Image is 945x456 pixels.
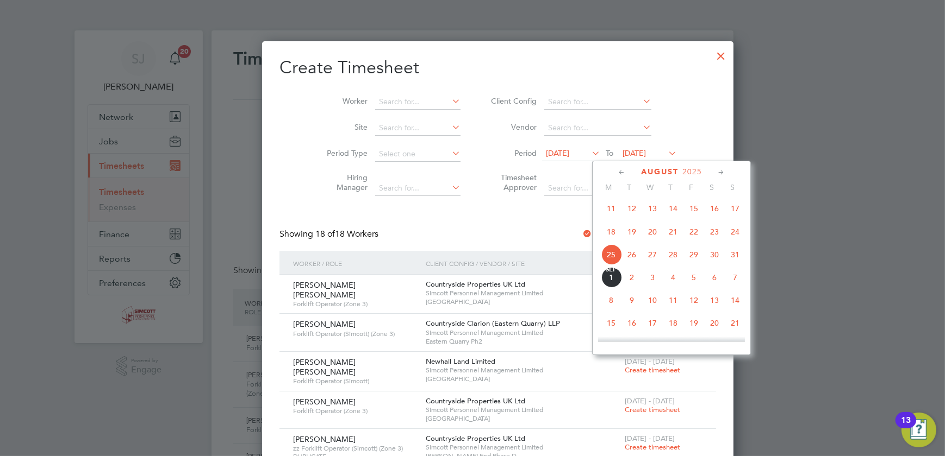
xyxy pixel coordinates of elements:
[293,330,418,338] span: Forklift Operator (Simcott) (Zone 3)
[725,244,745,265] span: 31
[625,442,680,452] span: Create timesheet
[426,366,619,375] span: Simcott Personnel Management Limited
[625,405,680,414] span: Create timesheet
[642,313,663,333] span: 17
[598,182,619,192] span: M
[375,94,461,110] input: Search for...
[544,121,651,136] input: Search for...
[621,313,642,333] span: 16
[704,244,725,265] span: 30
[902,413,936,447] button: Open Resource Center, 13 new notifications
[704,313,725,333] span: 20
[319,148,368,158] label: Period Type
[426,337,619,346] span: Eastern Quarry Ph2
[279,229,381,240] div: Showing
[426,406,619,414] span: Simcott Personnel Management Limited
[426,375,619,383] span: [GEOGRAPHIC_DATA]
[725,313,745,333] span: 21
[293,280,356,300] span: [PERSON_NAME] [PERSON_NAME]
[663,221,683,242] span: 21
[279,56,716,79] h2: Create Timesheet
[488,96,537,106] label: Client Config
[426,396,525,406] span: Countryside Properties UK Ltd
[293,434,356,444] span: [PERSON_NAME]
[621,267,642,288] span: 2
[601,336,621,357] span: 22
[642,267,663,288] span: 3
[619,182,639,192] span: T
[641,167,679,176] span: August
[642,336,663,357] span: 24
[293,377,418,385] span: Forklift Operator (Simcott)
[623,148,646,158] span: [DATE]
[423,251,622,276] div: Client Config / Vendor / Site
[488,148,537,158] label: Period
[544,181,651,196] input: Search for...
[901,420,911,434] div: 13
[293,397,356,407] span: [PERSON_NAME]
[621,336,642,357] span: 23
[621,198,642,219] span: 12
[639,182,660,192] span: W
[293,300,418,308] span: Forklift Operator (Zone 3)
[642,244,663,265] span: 27
[701,182,722,192] span: S
[293,407,418,415] span: Forklift Operator (Zone 3)
[426,443,619,452] span: Simcott Personnel Management Limited
[426,414,619,423] span: [GEOGRAPHIC_DATA]
[704,290,725,311] span: 13
[426,357,495,366] span: Newhall Land Limited
[601,313,621,333] span: 15
[426,319,560,328] span: Countryside Clarion (Eastern Quarry) LLP
[621,221,642,242] span: 19
[621,244,642,265] span: 26
[375,147,461,162] input: Select one
[683,313,704,333] span: 19
[601,290,621,311] span: 8
[602,146,617,160] span: To
[683,198,704,219] span: 15
[683,221,704,242] span: 22
[601,267,621,288] span: 1
[642,198,663,219] span: 13
[725,221,745,242] span: 24
[642,221,663,242] span: 20
[544,94,651,110] input: Search for...
[683,267,704,288] span: 5
[663,290,683,311] span: 11
[663,267,683,288] span: 4
[722,182,743,192] span: S
[601,244,621,265] span: 25
[681,182,701,192] span: F
[625,396,675,406] span: [DATE] - [DATE]
[683,336,704,357] span: 26
[375,121,461,136] input: Search for...
[704,198,725,219] span: 16
[601,198,621,219] span: 11
[426,434,525,443] span: Countryside Properties UK Ltd
[704,336,725,357] span: 27
[682,167,702,176] span: 2025
[488,122,537,132] label: Vendor
[375,181,461,196] input: Search for...
[660,182,681,192] span: T
[704,221,725,242] span: 23
[293,319,356,329] span: [PERSON_NAME]
[426,280,525,289] span: Countryside Properties UK Ltd
[725,290,745,311] span: 14
[621,290,642,311] span: 9
[704,267,725,288] span: 6
[319,96,368,106] label: Worker
[601,221,621,242] span: 18
[315,229,378,239] span: 18 Workers
[725,198,745,219] span: 17
[426,328,619,337] span: Simcott Personnel Management Limited
[319,173,368,192] label: Hiring Manager
[426,297,619,306] span: [GEOGRAPHIC_DATA]
[663,336,683,357] span: 25
[725,267,745,288] span: 7
[625,434,675,443] span: [DATE] - [DATE]
[290,251,423,276] div: Worker / Role
[683,244,704,265] span: 29
[625,365,680,375] span: Create timesheet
